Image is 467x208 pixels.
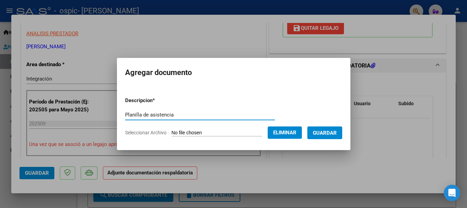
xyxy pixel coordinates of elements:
button: Guardar [307,126,342,139]
h2: Agregar documento [125,66,342,79]
button: Eliminar [268,126,302,139]
p: Descripcion [125,97,190,105]
span: Eliminar [273,130,296,136]
span: Guardar [313,130,337,136]
span: Seleccionar Archivo [125,130,166,135]
div: Open Intercom Messenger [444,185,460,201]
